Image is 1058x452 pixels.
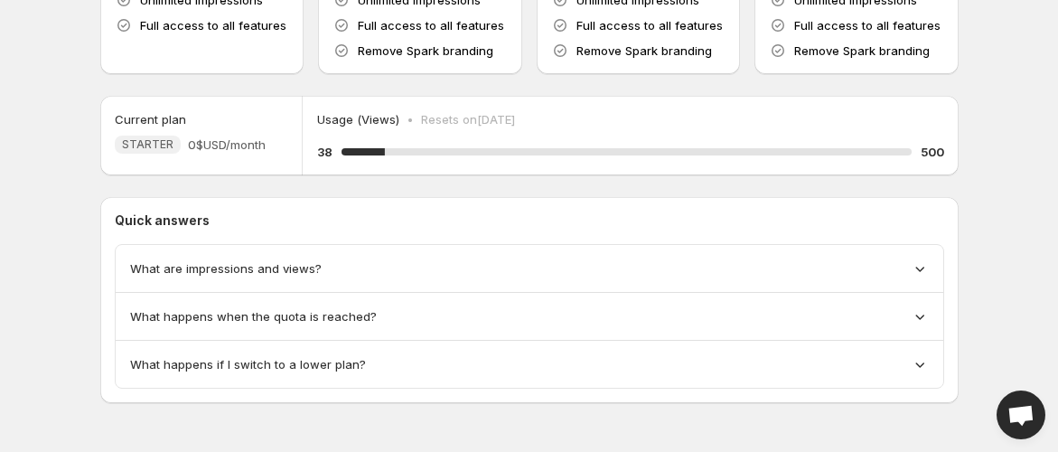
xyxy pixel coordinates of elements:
[188,136,266,154] span: 0$ USD/month
[122,137,173,152] span: STARTER
[317,110,399,128] p: Usage (Views)
[576,42,712,60] p: Remove Spark branding
[407,110,414,128] p: •
[130,259,322,278] span: What are impressions and views?
[130,355,366,373] span: What happens if I switch to a lower plan?
[358,16,504,34] p: Full access to all features
[115,110,186,128] h5: Current plan
[997,391,1045,439] div: Open chat
[794,16,941,34] p: Full access to all features
[115,212,944,230] p: Quick answers
[317,143,332,161] h5: 38
[794,42,930,60] p: Remove Spark branding
[921,143,944,161] h5: 500
[358,42,493,60] p: Remove Spark branding
[140,16,286,34] p: Full access to all features
[130,307,377,325] span: What happens when the quota is reached?
[421,110,515,128] p: Resets on [DATE]
[576,16,723,34] p: Full access to all features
